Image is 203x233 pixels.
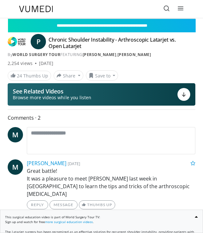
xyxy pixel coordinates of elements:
[17,73,22,79] span: 24
[8,52,195,58] div: By FEATURING ,
[68,161,80,166] small: [DATE]
[83,52,117,57] a: [PERSON_NAME]
[31,34,46,49] a: P
[117,52,151,57] a: [PERSON_NAME]
[8,83,195,106] button: See Related Videos Browse more videos while you listen
[49,36,181,49] h4: Chronic Shoulder Instability - Arthroscopic Latarjet vs. Open Latarjet
[19,6,53,12] img: VuMedi Logo
[8,36,26,47] img: World Surgery Tour
[79,200,115,209] a: Thumbs Up
[13,88,91,94] p: See Related Videos
[86,70,118,81] button: Save to
[13,94,91,101] span: Browse more videos while you listen
[27,167,195,198] p: Great battle! It was a pleasure to meet [PERSON_NAME] last week in [GEOGRAPHIC_DATA] to learn the...
[27,200,48,209] a: Reply
[39,60,53,67] div: [DATE]
[12,52,60,57] a: World Surgery Tour
[8,60,33,67] span: 2,254 views
[5,215,198,224] p: This surgical education video is part of World Surgery Tour TV: Sign up and watch for free .
[45,220,93,224] a: more surgical education videos
[49,200,78,209] a: Message
[8,159,23,175] a: M
[8,127,23,142] a: M
[8,114,195,122] span: Comments 2
[8,71,51,81] a: 24 Thumbs Up
[54,70,83,81] button: Share
[27,160,66,167] a: [PERSON_NAME]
